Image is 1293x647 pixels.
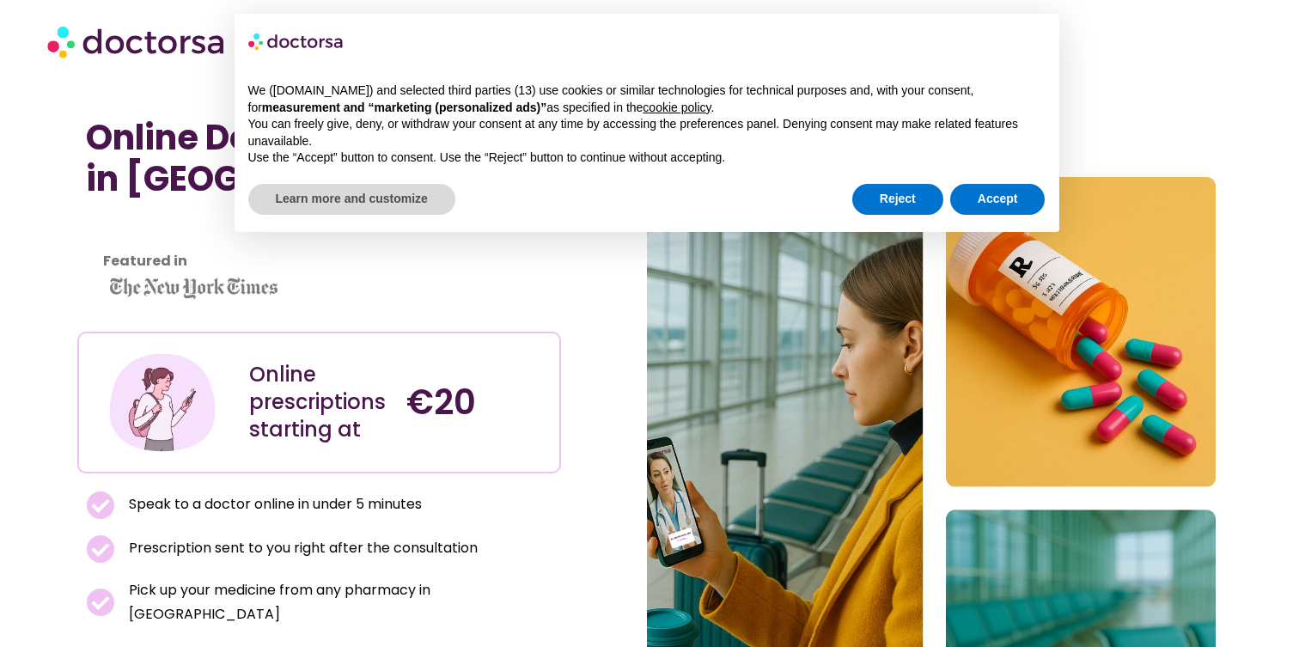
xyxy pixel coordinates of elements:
[950,184,1046,215] button: Accept
[643,101,711,114] a: cookie policy
[107,346,218,458] img: Illustration depicting a young woman in a casual outfit, engaged with her smartphone. She has a p...
[125,492,422,516] span: Speak to a doctor online in under 5 minutes
[248,150,1046,167] p: Use the “Accept” button to consent. Use the “Reject” button to continue without accepting.
[248,82,1046,116] p: We ([DOMAIN_NAME]) and selected third parties (13) use cookies or similar technologies for techni...
[262,101,546,114] strong: measurement and “marketing (personalized ads)”
[248,184,455,215] button: Learn more and customize
[125,578,553,626] span: Pick up your medicine from any pharmacy in [GEOGRAPHIC_DATA]
[86,237,552,258] iframe: Customer reviews powered by Trustpilot
[125,536,478,560] span: Prescription sent to you right after the consultation
[248,116,1046,150] p: You can freely give, deny, or withdraw your consent at any time by accessing the preferences pane...
[249,361,389,443] div: Online prescriptions starting at
[86,117,552,199] h1: Online Doctor Prescription in [GEOGRAPHIC_DATA]
[852,184,943,215] button: Reject
[248,27,345,55] img: logo
[103,251,187,271] strong: Featured in
[86,217,344,237] iframe: Customer reviews powered by Trustpilot
[406,381,546,423] h4: €20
